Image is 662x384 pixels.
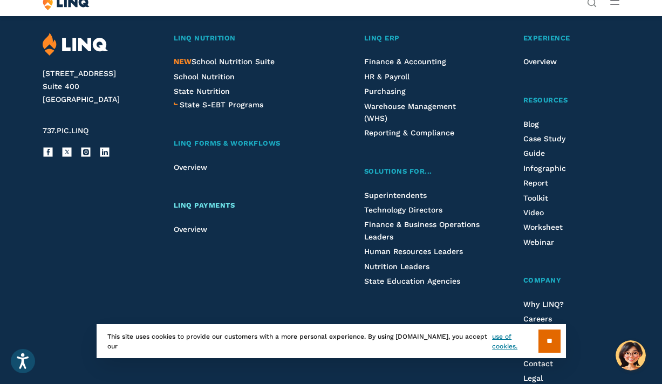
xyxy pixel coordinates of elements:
a: Warehouse Management (WHS) [364,102,456,122]
a: Finance & Accounting [364,57,446,66]
span: LINQ Payments [174,201,235,209]
a: Why LINQ? [523,300,564,308]
a: LinkedIn [99,147,110,157]
img: LINQ | K‑12 Software [43,33,108,56]
a: State Education Agencies [364,277,460,285]
span: LINQ ERP [364,34,400,42]
a: Overview [174,163,207,172]
a: HR & Payroll [364,72,410,81]
button: Hello, have a question? Let’s chat. [616,340,646,371]
a: Purchasing [364,87,406,95]
address: [STREET_ADDRESS] Suite 400 [GEOGRAPHIC_DATA] [43,67,154,106]
a: Nutrition Leaders [364,262,429,271]
span: School Nutrition Suite [174,57,275,66]
span: Resources [523,96,568,104]
a: Worksheet [523,223,563,231]
a: Infographic [523,164,566,173]
a: Report [523,179,548,187]
a: State S-EBT Programs [180,99,263,111]
div: This site uses cookies to provide our customers with a more personal experience. By using [DOMAIN... [97,324,566,358]
span: 737.PIC.LINQ [43,126,88,135]
a: LINQ Forms & Workflows [174,138,322,149]
a: Legal [523,374,543,382]
a: Company [523,275,620,286]
a: State Nutrition [174,87,230,95]
a: Overview [523,57,557,66]
a: Careers [523,314,552,323]
span: State S-EBT Programs [180,100,263,109]
span: NEW [174,57,192,66]
a: Resources [523,95,620,106]
a: Facebook [43,147,53,157]
a: Human Resources Leaders [364,247,463,256]
a: Toolkit [523,194,548,202]
a: Technology Directors [364,205,442,214]
a: Reporting & Compliance [364,128,454,137]
a: LINQ Payments [174,200,322,211]
a: Instagram [80,147,91,157]
a: Case Study [523,134,565,143]
a: Blog [523,120,539,128]
a: Video [523,208,544,217]
a: Superintendents [364,191,427,200]
span: Company [523,276,562,284]
a: NEWSchool Nutrition Suite [174,57,275,66]
a: Overview [174,225,207,234]
span: LINQ Nutrition [174,34,236,42]
span: Experience [523,34,570,42]
a: LINQ ERP [364,33,481,44]
a: X [62,147,72,157]
span: LINQ Forms & Workflows [174,139,281,147]
a: LINQ Nutrition [174,33,322,44]
a: Guide [523,149,545,157]
a: Webinar [523,238,554,246]
a: Experience [523,33,620,44]
a: use of cookies. [492,332,538,351]
a: Finance & Business Operations Leaders [364,220,480,241]
a: School Nutrition [174,72,235,81]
